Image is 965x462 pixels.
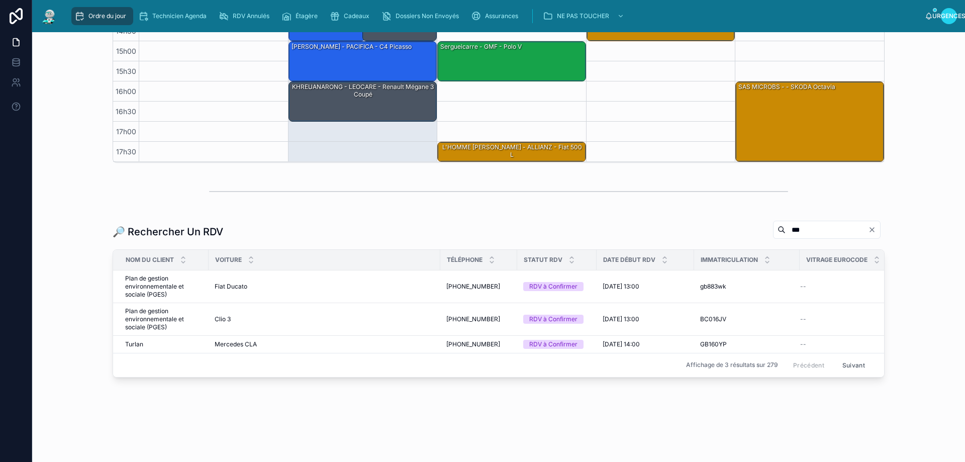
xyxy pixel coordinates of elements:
font: 15h30 [116,67,136,75]
font: [DATE] 13:00 [603,315,639,323]
a: Turlan [125,340,203,348]
a: Ordre du jour [71,7,133,25]
font: Date Début RDV [603,256,655,263]
font: Sergueicarre - GMF - Polo V [440,43,522,50]
font: Vitrage Eurocode [806,256,867,263]
a: gb883wk [700,283,794,291]
font: Dossiers Non Envoyés [396,12,459,20]
font: gb883wk [700,283,726,290]
font: [PHONE_NUMBER] [446,283,500,290]
font: SAS MICROBS - - SKODA Octavia [738,83,835,90]
a: NE PAS TOUCHER [540,7,629,25]
div: SAS MICROBS - - SKODA Octavia [736,82,884,161]
font: Fiat Ducato [215,283,247,290]
a: Dossiers Non Envoyés [378,7,466,25]
a: Clio 3 [215,315,434,323]
font: Ordre du jour [88,12,126,20]
font: Plan de gestion environnementale et sociale (PGES) [125,274,185,298]
font: Téléphone [447,256,482,263]
font: Clio 3 [215,315,231,323]
font: RDV à Confirmer [529,340,577,348]
a: Cadeaux [327,7,376,25]
font: KHREUANARONG - LEOCARE - Renault Mégane 3 coupé [292,83,434,98]
font: L'HOMME [PERSON_NAME] - ALLIANZ - Fiat 500 L [442,143,582,158]
a: Étagère [278,7,325,25]
font: Technicien Agenda [152,12,207,20]
a: [DATE] 13:00 [603,315,688,323]
a: [PHONE_NUMBER] [446,283,511,291]
font: Voiture [215,256,242,263]
font: 16h30 [116,107,136,116]
a: -- [800,340,878,348]
font: Cadeaux [344,12,369,20]
a: GB160YP [700,340,794,348]
font: 15h00 [116,47,136,55]
font: 🔎 Rechercher Un RDV [113,226,223,238]
button: Clear [868,226,880,234]
a: [PHONE_NUMBER] [446,340,511,348]
div: KHREUANARONG - LEOCARE - Renault Mégane 3 coupé [289,82,437,121]
div: L'HOMME [PERSON_NAME] - ALLIANZ - Fiat 500 L [438,142,586,161]
font: [PHONE_NUMBER] [446,315,500,323]
font: Suivant [842,361,865,369]
font: 17h00 [116,127,136,136]
font: Turlan [125,340,143,348]
font: Étagère [296,12,318,20]
font: Affichage de 3 résultats sur 279 [686,361,778,368]
font: Nom du client [126,256,174,263]
a: Plan de gestion environnementale et sociale (PGES) [125,307,203,331]
font: Plan de gestion environnementale et sociale (PGES) [125,307,185,331]
button: Suivant [835,357,872,373]
div: [PERSON_NAME] - PACIFICA - c4 picasso [289,42,437,81]
font: -- [800,283,806,290]
font: RDV à Confirmer [529,315,577,323]
a: Assurances [468,7,525,25]
font: Immatriculation [701,256,758,263]
a: Plan de gestion environnementale et sociale (PGES) [125,274,203,299]
font: 17h30 [116,147,136,156]
font: 16h00 [116,87,136,96]
a: Technicien Agenda [135,7,214,25]
font: Assurances [485,12,518,20]
font: [DATE] 13:00 [603,283,639,290]
font: RDV Annulés [233,12,269,20]
font: NE PAS TOUCHER [557,12,609,20]
font: -- [800,315,806,323]
font: [PERSON_NAME] - PACIFICA - c4 picasso [292,43,412,50]
a: [DATE] 14:00 [603,340,688,348]
a: [DATE] 13:00 [603,283,688,291]
a: Mercedes CLA [215,340,434,348]
font: Mercedes CLA [215,340,257,348]
a: RDV à Confirmer [523,282,591,291]
font: GB160YP [700,340,727,348]
font: RDV à Confirmer [529,283,577,290]
font: Statut RDV [524,256,562,263]
a: RDV à Confirmer [523,315,591,324]
a: RDV Annulés [216,7,276,25]
div: contenu déroulant [66,5,925,27]
a: -- [800,283,878,291]
img: Logo de l'application [40,8,58,24]
font: -- [800,340,806,348]
font: [PHONE_NUMBER] [446,340,500,348]
font: 14h30 [116,27,136,35]
font: BC016JV [700,315,726,323]
font: [DATE] 14:00 [603,340,640,348]
a: BC016JV [700,315,794,323]
a: -- [800,315,878,323]
a: [PHONE_NUMBER] [446,315,511,323]
div: Sergueicarre - GMF - Polo V [438,42,586,81]
a: RDV à Confirmer [523,340,591,349]
a: Fiat Ducato [215,283,434,291]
